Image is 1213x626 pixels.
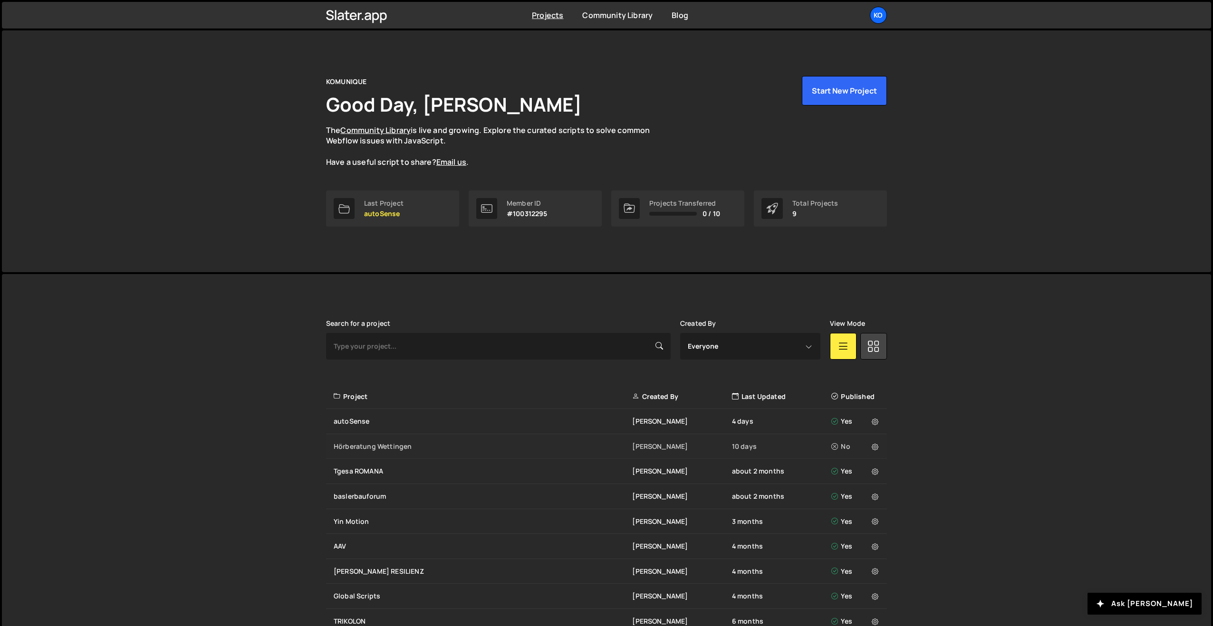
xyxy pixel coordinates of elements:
[326,409,887,434] a: autoSense [PERSON_NAME] 4 days Yes
[334,492,632,501] div: baslerbauforum
[340,125,411,135] a: Community Library
[732,442,831,451] div: 10 days
[632,492,732,501] div: [PERSON_NAME]
[831,492,881,501] div: Yes
[732,517,831,526] div: 3 months
[732,567,831,576] div: 4 months
[364,210,404,218] p: autoSense
[831,417,881,426] div: Yes
[326,125,668,168] p: The is live and growing. Explore the curated scripts to solve common Webflow issues with JavaScri...
[326,534,887,559] a: AAV [PERSON_NAME] 4 months Yes
[680,320,716,327] label: Created By
[334,392,632,401] div: Project
[831,392,881,401] div: Published
[632,617,732,626] div: [PERSON_NAME]
[436,157,466,167] a: Email us
[582,10,653,20] a: Community Library
[334,442,632,451] div: Hörberatung Wettingen
[732,492,831,501] div: about 2 months
[326,459,887,484] a: Tgesa ROMANA [PERSON_NAME] about 2 months Yes
[334,591,632,601] div: Global Scripts
[334,466,632,476] div: Tgesa ROMANA
[831,541,881,551] div: Yes
[831,591,881,601] div: Yes
[632,392,732,401] div: Created By
[732,392,831,401] div: Last Updated
[672,10,688,20] a: Blog
[334,617,632,626] div: TRIKOLON
[831,517,881,526] div: Yes
[831,567,881,576] div: Yes
[334,541,632,551] div: AAV
[334,517,632,526] div: Yin Motion
[326,333,671,360] input: Type your project...
[326,190,459,227] a: Last Project autoSense
[831,617,881,626] div: Yes
[1088,593,1202,615] button: Ask [PERSON_NAME]
[364,199,404,207] div: Last Project
[632,417,732,426] div: [PERSON_NAME]
[703,210,720,218] span: 0 / 10
[326,76,366,87] div: KOMUNIQUE
[632,541,732,551] div: [PERSON_NAME]
[532,10,563,20] a: Projects
[732,541,831,551] div: 4 months
[732,466,831,476] div: about 2 months
[334,567,632,576] div: [PERSON_NAME] RESILIENZ
[830,320,865,327] label: View Mode
[870,7,887,24] a: KO
[792,199,838,207] div: Total Projects
[792,210,838,218] p: 9
[334,417,632,426] div: autoSense
[632,517,732,526] div: [PERSON_NAME]
[326,484,887,509] a: baslerbauforum [PERSON_NAME] about 2 months Yes
[326,320,390,327] label: Search for a project
[732,591,831,601] div: 4 months
[507,210,548,218] p: #100312295
[732,417,831,426] div: 4 days
[507,199,548,207] div: Member ID
[326,509,887,534] a: Yin Motion [PERSON_NAME] 3 months Yes
[632,466,732,476] div: [PERSON_NAME]
[326,584,887,609] a: Global Scripts [PERSON_NAME] 4 months Yes
[326,91,582,117] h1: Good Day, [PERSON_NAME]
[649,199,720,207] div: Projects Transferred
[632,442,732,451] div: [PERSON_NAME]
[632,567,732,576] div: [PERSON_NAME]
[802,76,887,105] button: Start New Project
[831,466,881,476] div: Yes
[632,591,732,601] div: [PERSON_NAME]
[326,434,887,459] a: Hörberatung Wettingen [PERSON_NAME] 10 days No
[326,559,887,584] a: [PERSON_NAME] RESILIENZ [PERSON_NAME] 4 months Yes
[831,442,881,451] div: No
[732,617,831,626] div: 6 months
